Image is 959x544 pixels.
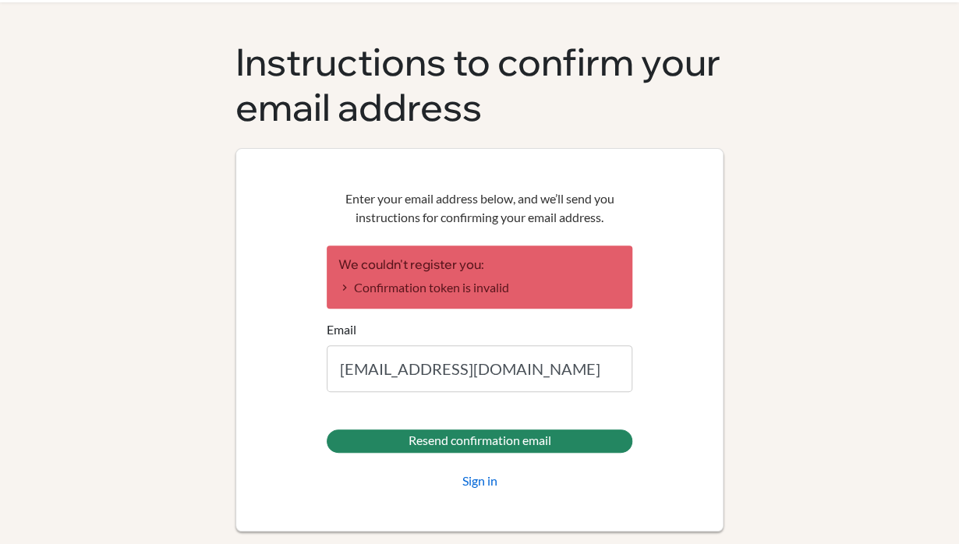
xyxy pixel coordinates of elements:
[338,278,621,297] li: Confirmation token is invalid
[462,472,497,490] a: Sign in
[235,40,724,129] h1: Instructions to confirm your email address
[327,189,632,227] p: Enter your email address below, and we’ll send you instructions for confirming your email address.
[327,320,356,339] label: Email
[338,257,621,272] h2: We couldn't register you:
[327,429,632,453] input: Resend confirmation email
